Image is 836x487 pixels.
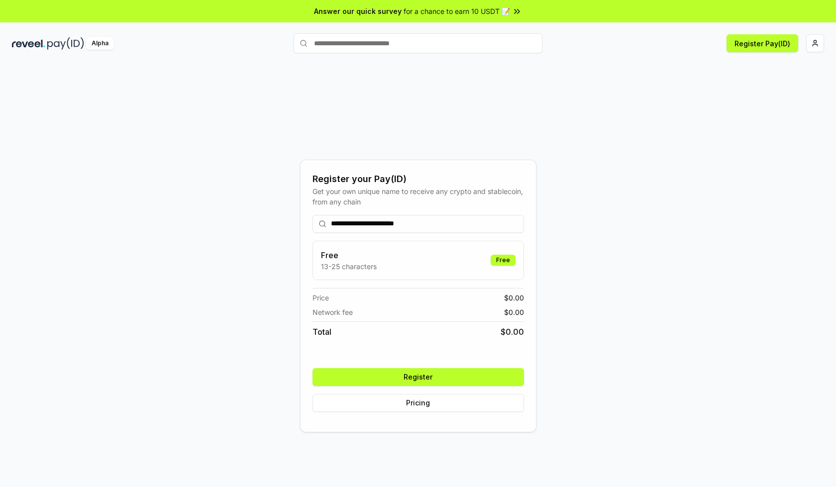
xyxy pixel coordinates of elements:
p: 13-25 characters [321,261,377,272]
div: Free [491,255,516,266]
div: Get your own unique name to receive any crypto and stablecoin, from any chain [313,186,524,207]
div: Alpha [86,37,114,50]
div: Register your Pay(ID) [313,172,524,186]
span: $ 0.00 [504,307,524,317]
button: Register Pay(ID) [727,34,798,52]
button: Pricing [313,394,524,412]
h3: Free [321,249,377,261]
span: Answer our quick survey [314,6,402,16]
span: Price [313,292,329,303]
button: Register [313,368,524,386]
img: reveel_dark [12,37,45,50]
span: Total [313,326,331,338]
span: Network fee [313,307,353,317]
span: $ 0.00 [501,326,524,338]
img: pay_id [47,37,84,50]
span: for a chance to earn 10 USDT 📝 [404,6,510,16]
span: $ 0.00 [504,292,524,303]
